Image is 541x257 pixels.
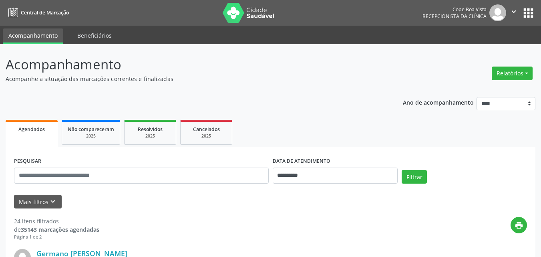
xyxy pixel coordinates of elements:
i:  [509,7,518,16]
img: img [489,4,506,21]
div: 24 itens filtrados [14,217,99,225]
div: Página 1 de 2 [14,234,99,241]
span: Recepcionista da clínica [422,13,487,20]
button:  [506,4,521,21]
button: apps [521,6,535,20]
button: print [511,217,527,233]
label: DATA DE ATENDIMENTO [273,155,330,168]
span: Não compareceram [68,126,114,133]
p: Acompanhe a situação das marcações correntes e finalizadas [6,75,376,83]
div: de [14,225,99,234]
div: 2025 [186,133,226,139]
p: Acompanhamento [6,55,376,75]
label: PESQUISAR [14,155,41,168]
a: Acompanhamento [3,28,63,44]
i: keyboard_arrow_down [48,197,57,206]
div: 2025 [130,133,170,139]
button: Filtrar [402,170,427,184]
span: Central de Marcação [21,9,69,16]
span: Cancelados [193,126,220,133]
div: Cope Boa Vista [422,6,487,13]
button: Mais filtroskeyboard_arrow_down [14,195,62,209]
p: Ano de acompanhamento [403,97,474,107]
span: Resolvidos [138,126,163,133]
a: Beneficiários [72,28,117,42]
i: print [515,221,523,230]
button: Relatórios [492,67,533,80]
div: 2025 [68,133,114,139]
span: Agendados [18,126,45,133]
strong: 35143 marcações agendadas [21,226,99,233]
a: Central de Marcação [6,6,69,19]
